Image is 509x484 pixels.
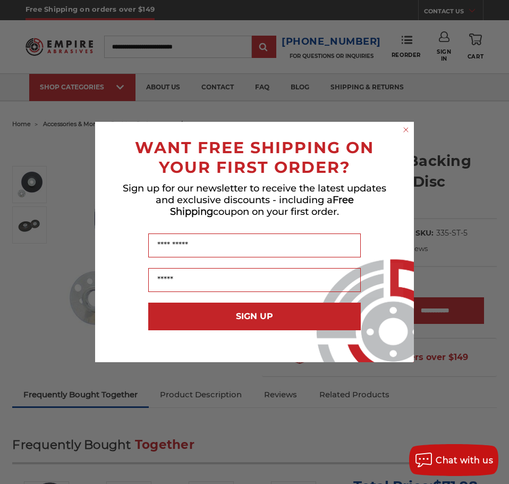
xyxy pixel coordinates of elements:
[436,455,493,465] span: Chat with us
[148,303,361,330] button: SIGN UP
[123,182,386,218] span: Sign up for our newsletter to receive the latest updates and exclusive discounts - including a co...
[170,194,354,218] span: Free Shipping
[409,444,498,476] button: Chat with us
[401,124,411,135] button: Close dialog
[148,268,361,292] input: Email
[135,138,374,177] span: WANT FREE SHIPPING ON YOUR FIRST ORDER?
